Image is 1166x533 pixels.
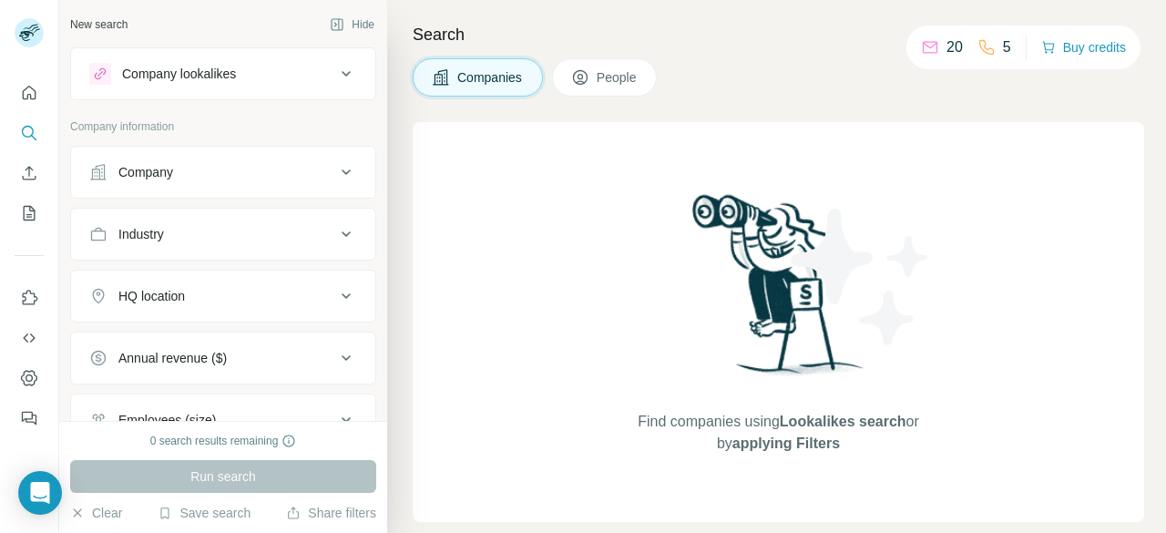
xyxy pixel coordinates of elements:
[71,150,375,194] button: Company
[118,163,173,181] div: Company
[779,195,943,359] img: Surfe Illustration - Stars
[15,322,44,354] button: Use Surfe API
[457,68,524,87] span: Companies
[15,197,44,230] button: My lists
[71,274,375,318] button: HQ location
[15,77,44,109] button: Quick start
[732,436,840,451] span: applying Filters
[15,282,44,314] button: Use Surfe on LinkedIn
[71,398,375,442] button: Employees (size)
[71,212,375,256] button: Industry
[317,11,387,38] button: Hide
[684,190,874,393] img: Surfe Illustration - Woman searching with binoculars
[15,157,44,190] button: Enrich CSV
[15,117,44,149] button: Search
[946,36,963,58] p: 20
[70,504,122,522] button: Clear
[118,349,227,367] div: Annual revenue ($)
[118,411,216,429] div: Employees (size)
[122,65,236,83] div: Company lookalikes
[15,362,44,395] button: Dashboard
[18,471,62,515] div: Open Intercom Messenger
[632,411,924,455] span: Find companies using or by
[1003,36,1011,58] p: 5
[71,52,375,96] button: Company lookalikes
[70,118,376,135] p: Company information
[413,22,1144,47] h4: Search
[15,402,44,435] button: Feedback
[286,504,376,522] button: Share filters
[780,414,906,429] span: Lookalikes search
[118,287,185,305] div: HQ location
[150,433,297,449] div: 0 search results remaining
[71,336,375,380] button: Annual revenue ($)
[118,225,164,243] div: Industry
[70,16,128,33] div: New search
[597,68,639,87] span: People
[1041,35,1126,60] button: Buy credits
[158,504,251,522] button: Save search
